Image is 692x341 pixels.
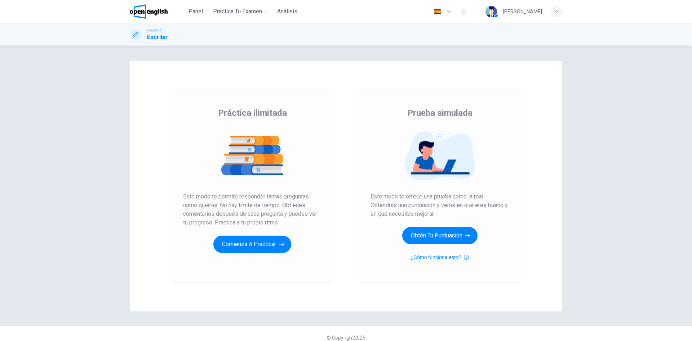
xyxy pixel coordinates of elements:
img: Profile picture [485,6,497,17]
button: Comienza a practicar [213,236,291,253]
img: OpenEnglish logo [130,4,168,19]
span: Panel [188,7,203,16]
button: Panel [184,5,207,18]
span: © Copyright 2025 [327,335,365,341]
div: [PERSON_NAME] [503,7,542,16]
span: Linguaskill [147,28,165,33]
span: Prueba simulada [407,107,473,119]
span: Práctica ilimitada [218,107,287,119]
button: Practica tu examen [210,5,271,18]
button: ¿Cómo funciona esto? [411,253,469,262]
img: es [433,9,442,14]
span: Este modo te permite responder tantas preguntas como quieras. No hay límite de tiempo. Obtienes c... [183,192,321,227]
button: Análisis [274,5,300,18]
h1: Escribir [147,33,168,41]
button: Obtén tu puntuación [402,227,478,244]
span: Practica tu examen [213,7,262,16]
span: Análisis [277,7,297,16]
span: Este modo te ofrece una prueba como la real. Obtendrás una puntuación y verás en qué eres bueno y... [371,192,509,218]
a: OpenEnglish logo [130,4,184,19]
